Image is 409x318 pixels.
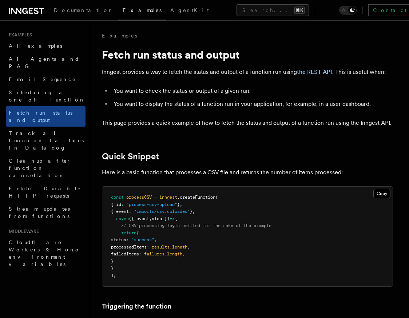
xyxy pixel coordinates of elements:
[9,186,81,199] span: Fetch: Durable HTTP requests
[121,202,124,207] span: :
[6,32,32,38] span: Examples
[126,195,152,200] span: processCSV
[9,158,71,178] span: Cleanup after function cancellation
[111,273,116,278] span: );
[192,209,195,214] span: ,
[170,245,172,250] span: .
[111,251,139,257] span: failedItems
[116,216,129,221] span: async
[9,90,85,103] span: Scheduling a one-off function
[9,130,84,151] span: Track all function failures in Datadog
[9,206,70,219] span: Stream updates from functions
[6,202,86,223] a: Stream updates from functions
[111,209,129,214] span: { event
[6,106,86,127] a: Fetch run status and output
[111,237,126,242] span: status
[190,209,192,214] span: }
[164,251,167,257] span: .
[111,86,393,96] li: You want to check the status or output of a given run.
[294,7,305,14] kbd: ⌘K
[147,245,149,250] span: :
[167,251,182,257] span: length
[373,189,390,198] button: Copy
[102,301,171,311] a: Triggering the function
[215,195,218,200] span: (
[6,236,86,271] a: Cloudflare Workers & Hono environment variables
[152,245,170,250] span: results
[9,76,76,82] span: Email Sequence
[121,223,271,228] span: // CSV processing logic omitted for the sake of the example
[6,182,86,202] a: Fetch: Durable HTTP requests
[121,230,136,235] span: return
[149,216,152,221] span: ,
[6,127,86,154] a: Track all function failures in Datadog
[9,43,62,49] span: All examples
[175,216,177,221] span: {
[154,195,157,200] span: =
[6,73,86,86] a: Email Sequence
[111,99,393,109] li: You want to display the status of a function run in your application, for example, in a user dash...
[180,202,182,207] span: ,
[6,154,86,182] a: Cleanup after function cancellation
[111,195,124,200] span: const
[187,245,190,250] span: ,
[49,2,118,20] a: Documentation
[6,39,86,52] a: All examples
[102,118,393,128] p: This page provides a quick example of how to fetch the status and output of a function run using ...
[154,237,157,242] span: ,
[6,86,86,106] a: Scheduling a one-off function
[152,216,170,221] span: step })
[9,56,80,69] span: AI Agents and RAG
[102,48,393,61] h1: Fetch run status and output
[134,209,190,214] span: "imports/csv.uploaded"
[172,245,187,250] span: length
[102,167,393,178] p: Here is a basic function that processes a CSV file and returns the number of items processed:
[111,266,114,271] span: }
[159,195,177,200] span: inngest
[9,110,72,123] span: Fetch run status and output
[131,237,154,242] span: "success"
[111,259,114,264] span: }
[126,202,177,207] span: "process-csv-upload"
[170,216,175,221] span: =>
[6,228,39,234] span: Middleware
[144,251,164,257] span: failures
[9,239,80,267] span: Cloudflare Workers & Hono environment variables
[123,7,162,13] span: Examples
[136,230,139,235] span: {
[139,251,142,257] span: :
[297,68,332,75] a: the REST API
[111,245,147,250] span: processedItems
[102,32,137,39] a: Examples
[111,202,121,207] span: { id
[177,195,215,200] span: .createFunction
[170,7,209,13] span: AgentKit
[102,151,159,162] a: Quick Snippet
[129,216,149,221] span: ({ event
[339,6,357,15] button: Toggle dark mode
[177,202,180,207] span: }
[237,4,309,16] button: Search...⌘K
[102,67,393,77] p: Inngest provides a way to fetch the status and output of a function run using . This is useful when:
[6,52,86,73] a: AI Agents and RAG
[126,237,129,242] span: :
[118,2,166,20] a: Examples
[129,209,131,214] span: :
[166,2,213,20] a: AgentKit
[54,7,114,13] span: Documentation
[182,251,185,257] span: ,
